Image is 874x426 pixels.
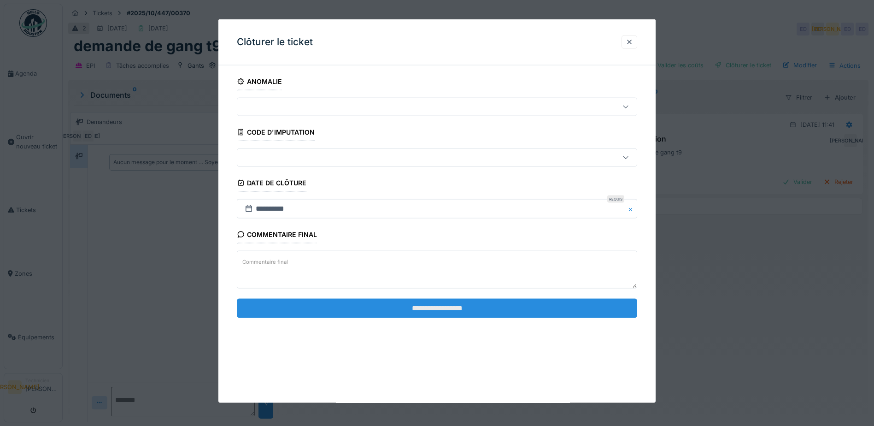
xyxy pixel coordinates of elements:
label: Commentaire final [240,256,290,267]
button: Close [627,199,637,219]
div: Anomalie [237,75,282,90]
div: Date de clôture [237,176,306,192]
div: Commentaire final [237,228,317,243]
div: Code d'imputation [237,125,315,141]
h3: Clôturer le ticket [237,36,313,48]
div: Requis [607,195,624,203]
